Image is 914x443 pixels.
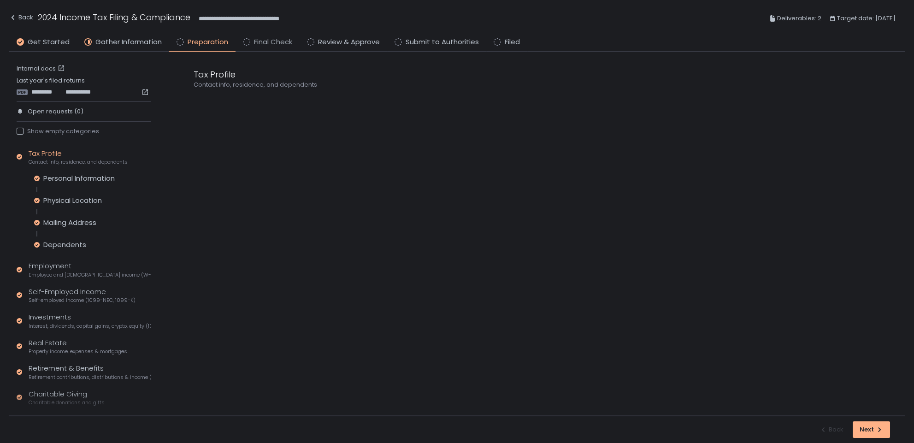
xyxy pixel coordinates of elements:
span: Submit to Authorities [406,37,479,47]
span: Property income, expenses & mortgages [29,348,127,355]
span: Open requests (0) [28,107,83,116]
span: Retirement contributions, distributions & income (1099-R, 5498) [29,374,151,381]
span: Charitable donations and gifts [29,399,105,406]
h1: 2024 Income Tax Filing & Compliance [38,11,190,24]
span: Get Started [28,37,70,47]
span: Gather Information [95,37,162,47]
div: Physical Location [43,196,102,205]
div: Personal Information [43,174,115,183]
span: Employee and [DEMOGRAPHIC_DATA] income (W-2s) [29,272,151,278]
span: Review & Approve [318,37,380,47]
a: Internal docs [17,65,67,73]
div: Investments [29,312,151,330]
div: Family & Education [29,414,146,432]
div: Self-Employed Income [29,287,136,304]
div: Charitable Giving [29,389,105,407]
div: Mailing Address [43,218,96,227]
div: Employment [29,261,151,278]
span: Filed [505,37,520,47]
div: Last year's filed returns [17,77,151,96]
div: Real Estate [29,338,127,355]
div: Tax Profile [29,148,128,166]
div: Next [860,425,883,434]
span: Self-employed income (1099-NEC, 1099-K) [29,297,136,304]
span: Deliverables: 2 [777,13,821,24]
div: Contact info, residence, and dependents [194,81,636,89]
span: Target date: [DATE] [837,13,896,24]
span: Final Check [254,37,292,47]
div: Retirement & Benefits [29,363,151,381]
button: Back [9,11,33,26]
span: Preparation [188,37,228,47]
div: Tax Profile [194,68,636,81]
span: Interest, dividends, capital gains, crypto, equity (1099s, K-1s) [29,323,151,330]
div: Dependents [43,240,86,249]
span: Contact info, residence, and dependents [29,159,128,165]
div: Back [9,12,33,23]
button: Next [853,421,890,438]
